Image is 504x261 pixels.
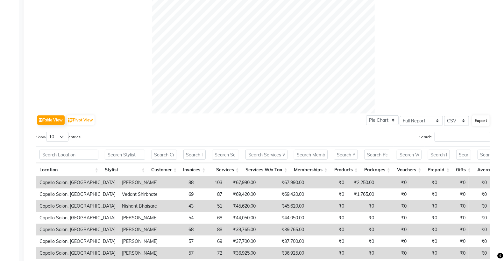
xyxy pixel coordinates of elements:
td: ₹0 [440,200,469,212]
td: 88 [197,224,225,236]
td: ₹0 [410,200,440,212]
td: ₹0 [410,212,440,224]
input: Search Packages [364,150,390,160]
td: ₹0 [469,189,490,200]
td: ₹0 [410,189,440,200]
td: ₹0 [377,177,410,189]
input: Search Memberships [294,150,328,160]
td: ₹0 [440,212,469,224]
td: ₹0 [377,212,410,224]
td: Capello Salon, [GEOGRAPHIC_DATA] [36,224,119,236]
td: 69 [197,236,225,247]
th: Services W/o Tax: activate to sort column ascending [242,163,291,177]
td: ₹69,420.00 [225,189,259,200]
td: ₹2,250.00 [347,177,377,189]
td: ₹0 [307,236,347,247]
td: Capello Salon, [GEOGRAPHIC_DATA] [36,189,119,200]
input: Search Gifts [456,150,471,160]
input: Search Services [212,150,239,160]
td: ₹0 [469,247,490,259]
td: Capello Salon, [GEOGRAPHIC_DATA] [36,236,119,247]
td: ₹0 [307,177,347,189]
td: ₹44,050.00 [259,212,307,224]
td: 68 [165,224,197,236]
td: [PERSON_NAME] [119,247,165,259]
input: Search Stylist [105,150,145,160]
td: ₹0 [307,224,347,236]
td: ₹0 [347,224,377,236]
td: ₹0 [307,212,347,224]
label: Show entries [36,132,81,142]
td: ₹0 [377,236,410,247]
td: ₹0 [307,200,347,212]
button: Pivot View [67,115,95,125]
input: Search Vouchers [397,150,421,160]
td: ₹0 [410,236,440,247]
td: ₹0 [440,189,469,200]
input: Search: [435,132,490,142]
button: Export [472,115,490,126]
td: ₹45,620.00 [225,200,259,212]
td: ₹0 [307,247,347,259]
td: ₹0 [469,236,490,247]
td: 57 [165,247,197,259]
td: ₹0 [410,224,440,236]
td: ₹0 [377,247,410,259]
td: Capello Salon, [GEOGRAPHIC_DATA] [36,212,119,224]
td: ₹45,620.00 [259,200,307,212]
td: [PERSON_NAME] [119,212,165,224]
td: 57 [165,236,197,247]
td: ₹0 [347,212,377,224]
th: Packages: activate to sort column ascending [361,163,394,177]
th: Stylist: activate to sort column ascending [102,163,148,177]
td: 54 [165,212,197,224]
td: 88 [165,177,197,189]
td: ₹39,765.00 [225,224,259,236]
th: Invoices: activate to sort column ascending [180,163,209,177]
td: ₹1,765.00 [347,189,377,200]
td: ₹0 [347,247,377,259]
td: [PERSON_NAME] [119,177,165,189]
td: Capello Salon, [GEOGRAPHIC_DATA] [36,247,119,259]
input: Search Customer [152,150,177,160]
img: pivot.png [68,118,73,123]
td: ₹37,700.00 [225,236,259,247]
td: 103 [197,177,225,189]
td: ₹0 [440,224,469,236]
td: 87 [197,189,225,200]
td: Nishant Bhaisare [119,200,165,212]
input: Search Invoices [183,150,206,160]
button: Table View [37,115,65,125]
th: Services: activate to sort column ascending [209,163,242,177]
td: Vedant Shirbhate [119,189,165,200]
input: Search Prepaid [428,150,450,160]
td: ₹0 [307,189,347,200]
td: 68 [197,212,225,224]
td: 51 [197,200,225,212]
td: [PERSON_NAME] [119,236,165,247]
input: Search Location [39,150,98,160]
td: ₹0 [469,224,490,236]
input: Search Average [478,150,501,160]
td: ₹37,700.00 [259,236,307,247]
label: Search: [419,132,490,142]
td: 43 [165,200,197,212]
td: ₹44,050.00 [225,212,259,224]
td: ₹67,990.00 [259,177,307,189]
th: Products: activate to sort column ascending [331,163,361,177]
td: ₹0 [377,224,410,236]
td: ₹36,925.00 [225,247,259,259]
td: 72 [197,247,225,259]
th: Prepaid: activate to sort column ascending [425,163,453,177]
td: ₹69,420.00 [259,189,307,200]
th: Location: activate to sort column ascending [36,163,102,177]
td: ₹0 [410,247,440,259]
td: ₹0 [440,236,469,247]
th: Average: activate to sort column ascending [474,163,504,177]
td: ₹67,990.00 [225,177,259,189]
td: ₹36,925.00 [259,247,307,259]
select: Showentries [46,132,68,142]
input: Search Products [334,150,358,160]
td: ₹0 [469,200,490,212]
th: Vouchers: activate to sort column ascending [394,163,424,177]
